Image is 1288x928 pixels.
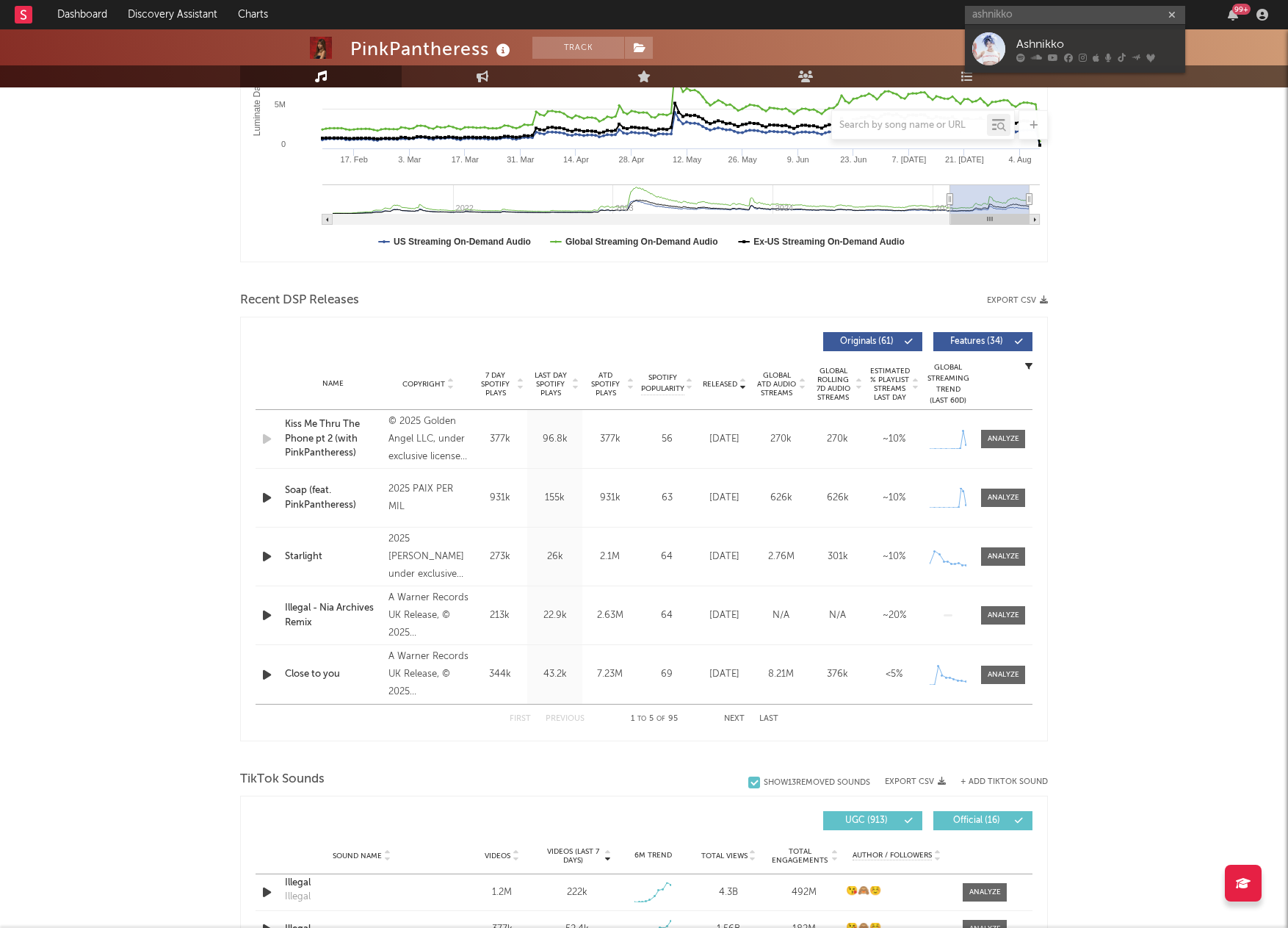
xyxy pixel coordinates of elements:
div: ~ 10 % [869,491,919,506]
div: 626k [756,491,806,506]
input: Search by song name or URL [832,120,987,132]
button: Next [724,715,745,723]
button: + Add TikTok Sound [960,778,1048,786]
a: Close to you [285,667,381,682]
div: 56 [641,432,692,447]
div: 301k [813,550,862,564]
div: © 2025 Golden Angel LLC, under exclusive license to Interscope Records. [388,413,468,466]
div: Illegal [285,890,311,904]
span: Videos [485,852,510,860]
span: Copyright [402,380,445,389]
strong: 😘🙈☺️ [846,886,881,896]
span: Released [703,380,737,389]
a: Ashnikko [965,25,1185,73]
span: Estimated % Playlist Streams Last Day [869,367,910,402]
span: Global ATD Audio Streams [756,371,797,398]
text: 21. [DATE] [945,155,984,164]
a: Illegal - Nia Archives Remix [285,601,381,630]
div: 43.2k [531,667,579,682]
div: 2.76M [756,550,806,564]
div: 69 [641,667,692,682]
div: 931k [586,491,634,506]
div: A Warner Records UK Release, © 2025 PinkPantheress [388,648,468,701]
div: N/A [756,608,806,623]
div: A Warner Records UK Release, © 2025 PinkPantheress [388,589,468,642]
a: Kiss Me Thru The Phone pt 2 (with PinkPantheress) [285,417,381,461]
button: Previous [546,715,585,723]
button: + Add TikTok Sound [946,778,1048,786]
a: Illegal [285,876,438,891]
div: Show 13 Removed Sounds [764,778,870,788]
span: to [637,716,646,722]
text: Global Streaming On-Demand Audio [565,237,718,247]
button: Official(16) [933,811,1032,830]
span: Videos (last 7 days) [543,847,603,865]
span: of [656,716,665,722]
div: 377k [586,432,634,447]
text: 28. Apr [619,155,645,164]
div: [DATE] [700,550,749,564]
div: <5% [869,667,919,682]
div: 1 5 95 [614,711,695,728]
text: 26. May [728,155,758,164]
div: 376k [813,667,862,682]
text: US Streaming On-Demand Audio [394,237,531,247]
button: Features(34) [933,332,1032,351]
span: Features ( 34 ) [943,337,1010,346]
text: Luminate Daily Streams [252,43,262,136]
button: Last [759,715,778,723]
div: ~ 10 % [869,550,919,564]
div: 931k [476,491,524,506]
div: 22.9k [531,608,579,623]
div: 492M [770,885,839,900]
span: Originals ( 61 ) [833,337,900,346]
input: Search for artists [965,6,1185,24]
text: 14. Apr [563,155,589,164]
div: 213k [476,608,524,623]
div: [DATE] [700,608,749,623]
text: 12. May [673,155,702,164]
div: 626k [813,491,862,506]
div: 155k [531,491,579,506]
div: 96.8k [531,432,579,447]
div: 99 + [1232,4,1251,15]
text: 3. Mar [398,155,422,164]
span: Recent DSP Releases [240,292,359,309]
span: UGC ( 913 ) [833,816,900,825]
div: Ashnikko [1016,35,1178,53]
a: Starlight [285,550,381,564]
div: 63 [641,491,692,506]
text: 17. Feb [341,155,368,164]
div: 273k [476,550,524,564]
div: [DATE] [700,491,749,506]
div: 2.1M [586,550,634,564]
button: Originals(61) [823,332,922,351]
span: Author / Followers [853,851,932,860]
div: 2.63M [586,608,634,623]
button: Export CSV [885,777,946,786]
div: ~ 20 % [869,608,919,623]
text: 4. Aug [1008,155,1031,164]
button: Export CSV [987,296,1048,305]
span: Sound Name [333,852,382,860]
span: ATD Spotify Plays [586,371,625,398]
div: 377k [476,432,524,447]
span: Global Rolling 7D Audio Streams [813,367,853,402]
span: Spotify Popularity [641,373,684,395]
div: Global Streaming Trend (Last 60D) [926,362,970,406]
div: 344k [476,667,524,682]
text: 31. Mar [507,155,535,164]
span: Total Engagements [770,847,830,865]
text: 5M [275,100,286,109]
div: 1.2M [468,885,536,900]
text: 17. Mar [452,155,480,164]
button: 99+ [1228,9,1238,21]
div: 64 [641,550,692,564]
div: 270k [813,432,862,447]
div: N/A [813,608,862,623]
div: [DATE] [700,667,749,682]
